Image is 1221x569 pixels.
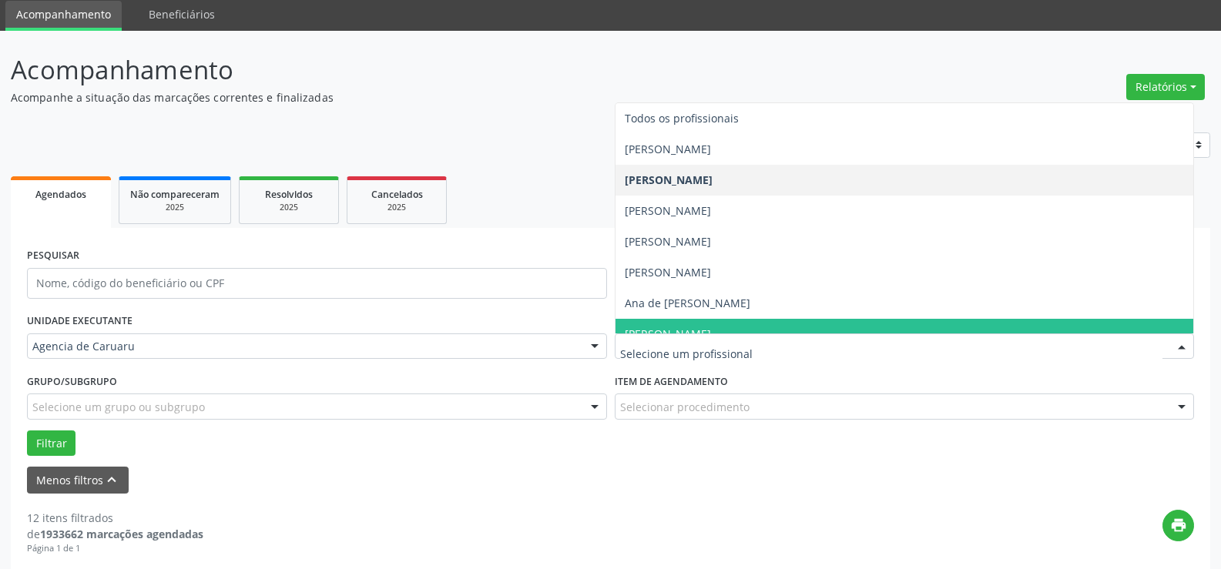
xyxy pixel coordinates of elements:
i: keyboard_arrow_up [103,471,120,488]
span: Selecionar procedimento [620,399,750,415]
label: PESQUISAR [27,244,79,268]
label: Item de agendamento [615,370,728,393]
span: [PERSON_NAME] [625,234,711,249]
div: Página 1 de 1 [27,542,203,555]
span: Não compareceram [130,188,220,201]
label: Grupo/Subgrupo [27,370,117,393]
input: Nome, código do beneficiário ou CPF [27,268,607,299]
button: Relatórios [1126,74,1205,100]
div: 2025 [250,202,327,213]
button: print [1162,510,1194,541]
span: Resolvidos [265,188,313,201]
p: Acompanhe a situação das marcações correntes e finalizadas [11,89,850,105]
span: Cancelados [371,188,423,201]
span: [PERSON_NAME] [625,142,711,156]
div: de [27,526,203,542]
span: Selecione um grupo ou subgrupo [32,399,205,415]
p: Acompanhamento [11,51,850,89]
div: 2025 [358,202,435,213]
a: Acompanhamento [5,1,122,31]
span: [PERSON_NAME] [625,326,711,341]
span: Todos os profissionais [625,111,739,126]
span: [PERSON_NAME] [625,203,711,218]
span: Agendados [35,188,86,201]
strong: 1933662 marcações agendadas [40,527,203,541]
div: 12 itens filtrados [27,510,203,526]
span: Ana de [PERSON_NAME] [625,296,750,310]
div: 2025 [130,202,220,213]
input: Selecione um profissional [620,339,1163,370]
label: UNIDADE EXECUTANTE [27,310,132,333]
span: [PERSON_NAME] [625,265,711,279]
span: [PERSON_NAME] [625,172,713,187]
button: Menos filtroskeyboard_arrow_up [27,467,129,494]
button: Filtrar [27,430,75,457]
i: print [1170,517,1187,534]
span: Agencia de Caruaru [32,339,575,354]
a: Beneficiários [138,1,226,28]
